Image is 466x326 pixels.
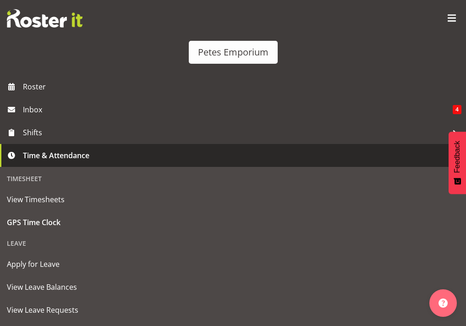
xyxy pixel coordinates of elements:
span: View Leave Balances [7,280,459,294]
a: View Leave Requests [2,298,464,321]
span: Apply for Leave [7,257,459,271]
div: Leave [2,234,464,253]
a: View Leave Balances [2,276,464,298]
span: Shifts [23,126,448,139]
img: Rosterit website logo [7,9,82,28]
span: Inbox [23,103,453,116]
a: GPS Time Clock [2,211,464,234]
span: Feedback [453,141,461,173]
span: 4 [453,105,461,114]
div: Petes Emporium [198,45,269,59]
span: Time & Attendance [23,149,448,162]
img: help-xxl-2.png [439,298,448,308]
span: GPS Time Clock [7,215,459,229]
button: Feedback - Show survey [449,132,466,194]
span: Roster [23,80,461,94]
a: Apply for Leave [2,253,464,276]
span: View Timesheets [7,193,459,206]
div: Timesheet [2,169,464,188]
span: View Leave Requests [7,303,459,317]
a: View Timesheets [2,188,464,211]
